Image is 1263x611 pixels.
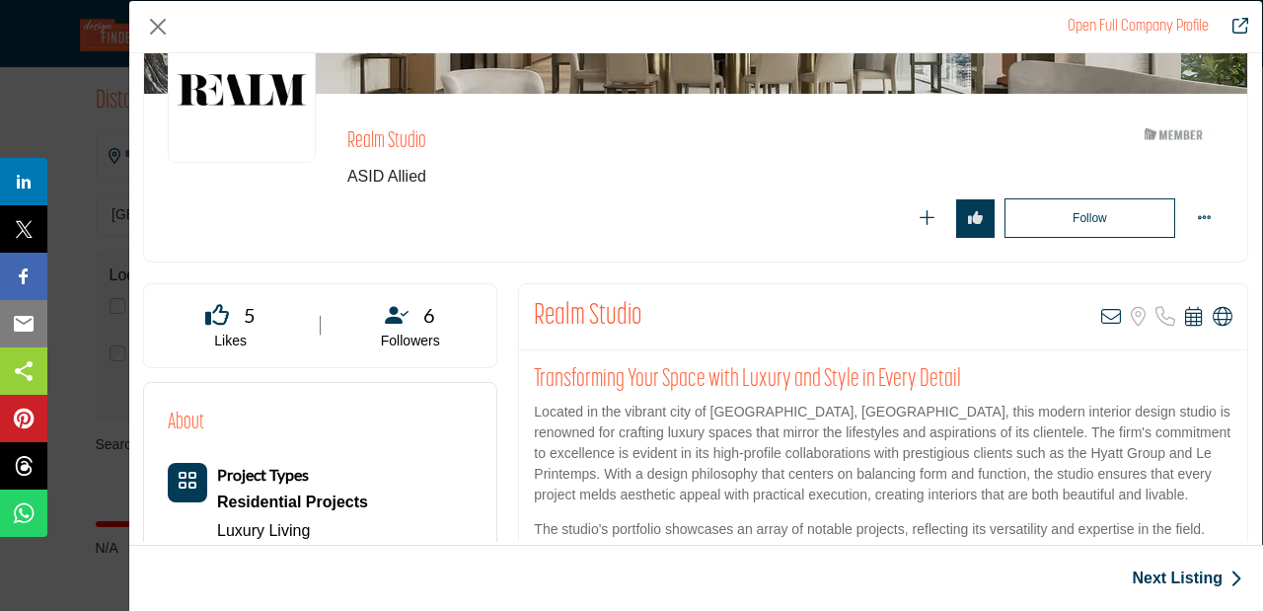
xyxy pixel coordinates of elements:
[534,299,641,335] h2: Realm Studio
[348,332,472,351] p: Followers
[217,467,309,484] a: Project Types
[347,165,979,189] span: ASID Allied
[217,488,445,517] div: Types of projects range from simple residential renovations to highly complex commercial initiati...
[217,465,309,484] b: Project Types
[169,332,292,351] p: Likes
[1130,122,1219,147] img: ASID Members
[347,129,890,155] h2: Realm Studio
[168,463,207,502] button: Category Icon
[1132,567,1242,590] a: Next Listing
[217,522,310,539] a: Luxury Living
[534,365,1232,395] h2: Transforming Your Space with Luxury and Style in Every Detail
[168,407,204,439] h2: About
[168,15,316,163] img: realm-studio logo
[244,300,256,330] span: 5
[423,300,435,330] span: 6
[1068,19,1209,35] a: Redirect to realm-studio
[1004,198,1175,238] button: Redirect to login
[534,402,1232,505] p: Located in the vibrant city of [GEOGRAPHIC_DATA], [GEOGRAPHIC_DATA], this modern interior design ...
[217,488,445,517] a: Residential Projects
[908,199,946,238] button: Redirect to login page
[143,12,173,41] button: Close
[1219,15,1248,38] a: Redirect to realm-studio
[1185,199,1224,238] button: More Options
[956,199,995,238] button: Redirect to login page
